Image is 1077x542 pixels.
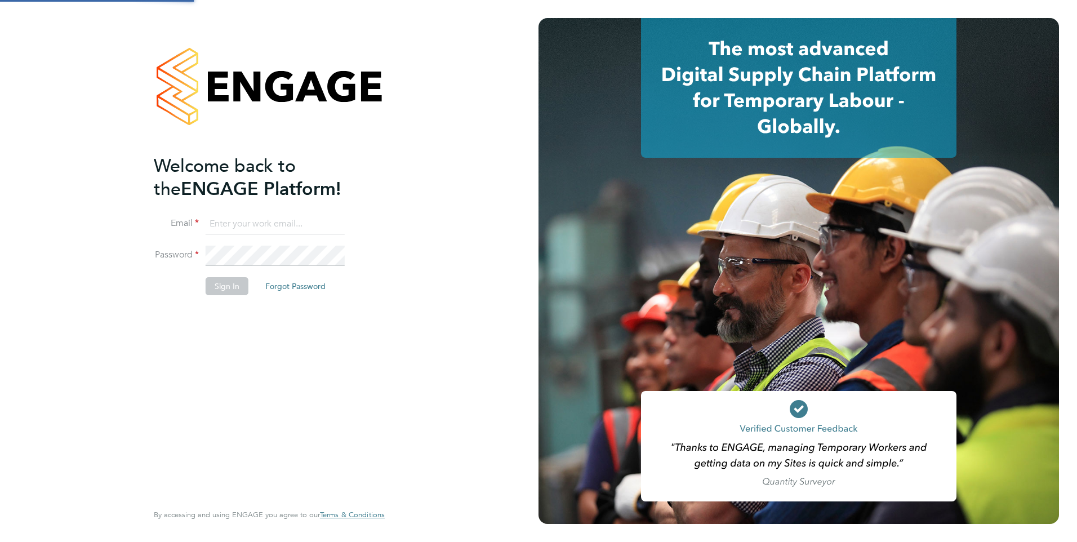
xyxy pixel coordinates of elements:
label: Password [154,249,199,261]
button: Sign In [206,277,248,295]
a: Terms & Conditions [320,510,385,519]
span: Welcome back to the [154,155,296,200]
label: Email [154,217,199,229]
input: Enter your work email... [206,214,345,234]
h2: ENGAGE Platform! [154,154,373,201]
span: By accessing and using ENGAGE you agree to our [154,510,385,519]
button: Forgot Password [256,277,335,295]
